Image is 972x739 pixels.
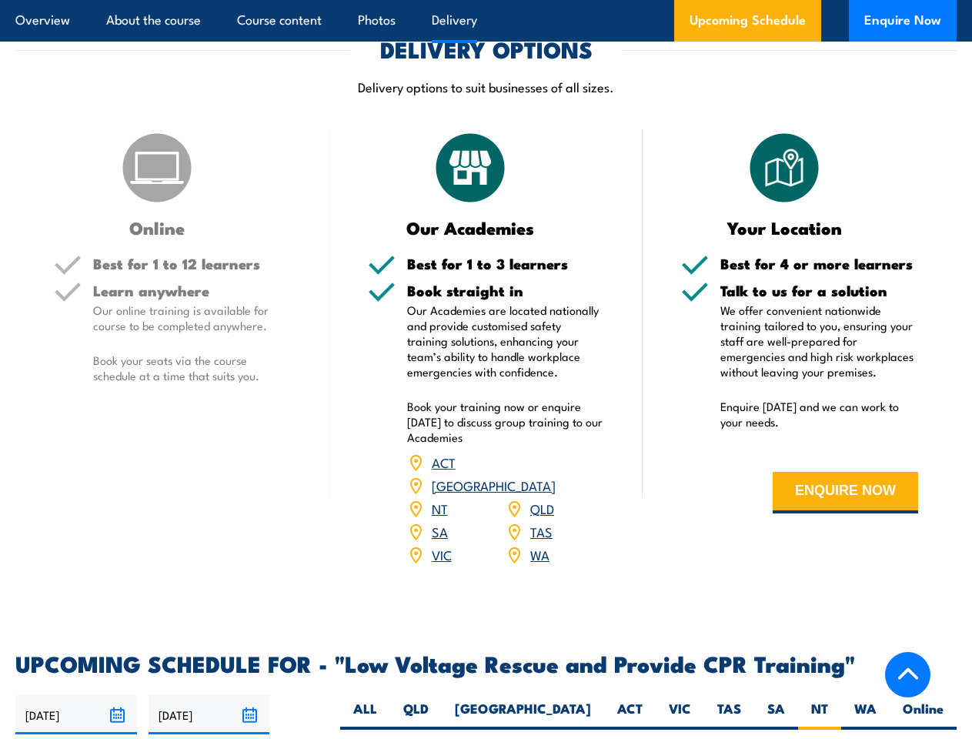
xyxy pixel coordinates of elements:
a: [GEOGRAPHIC_DATA] [432,476,556,494]
a: SA [432,522,448,540]
h3: Your Location [681,219,887,236]
p: We offer convenient nationwide training tailored to you, ensuring your staff are well-prepared fo... [720,303,918,380]
h2: DELIVERY OPTIONS [380,38,593,59]
h5: Best for 1 to 12 learners [93,256,291,271]
label: [GEOGRAPHIC_DATA] [442,700,604,730]
p: Delivery options to suit businesses of all sizes. [15,78,957,95]
p: Enquire [DATE] and we can work to your needs. [720,399,918,430]
label: VIC [656,700,704,730]
h5: Learn anywhere [93,283,291,298]
h5: Best for 4 or more learners [720,256,918,271]
label: ACT [604,700,656,730]
label: Online [890,700,957,730]
h5: Talk to us for a solution [720,283,918,298]
label: QLD [390,700,442,730]
p: Our online training is available for course to be completed anywhere. [93,303,291,333]
button: ENQUIRE NOW [773,472,918,513]
input: To date [149,695,270,734]
p: Our Academies are located nationally and provide customised safety training solutions, enhancing ... [407,303,605,380]
a: NT [432,499,448,517]
label: NT [798,700,841,730]
label: TAS [704,700,754,730]
label: WA [841,700,890,730]
h2: UPCOMING SCHEDULE FOR - "Low Voltage Rescue and Provide CPR Training" [15,653,957,673]
a: WA [530,545,549,563]
h3: Our Academies [368,219,574,236]
p: Book your seats via the course schedule at a time that suits you. [93,353,291,383]
a: ACT [432,453,456,471]
label: SA [754,700,798,730]
h5: Book straight in [407,283,605,298]
a: TAS [530,522,553,540]
label: ALL [340,700,390,730]
p: Book your training now or enquire [DATE] to discuss group training to our Academies [407,399,605,445]
a: VIC [432,545,452,563]
input: From date [15,695,137,734]
h3: Online [54,219,260,236]
a: QLD [530,499,554,517]
h5: Best for 1 to 3 learners [407,256,605,271]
